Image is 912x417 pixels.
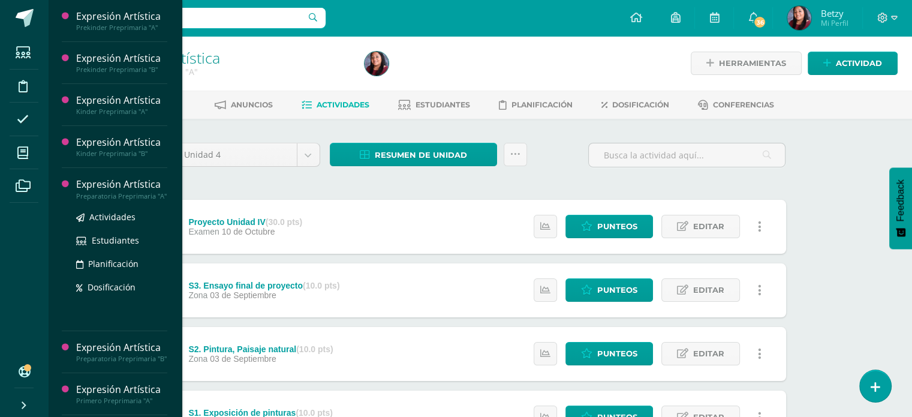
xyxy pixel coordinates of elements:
img: e3ef1c2e9fb4cf0091d72784ffee823d.png [365,52,389,76]
span: Planificación [88,258,139,269]
div: Expresión Artística [76,178,167,191]
span: Punteos [597,343,637,365]
span: Punteos [597,215,637,238]
div: Prekinder Preprimaria 'A' [94,66,350,77]
a: Planificación [499,95,573,115]
input: Busca un usuario... [56,8,326,28]
a: Conferencias [698,95,774,115]
span: Unidad 4 [184,143,288,166]
a: Punteos [565,278,653,302]
a: Expresión ArtísticaPreparatoria Preprimaria "A" [76,178,167,200]
div: Kinder Preprimaria "A" [76,107,167,116]
h1: Expresión Artística [94,49,350,66]
div: S3. Ensayo final de proyecto [188,281,339,290]
span: Betzy [820,7,848,19]
div: Preparatoria Preprimaria "B" [76,355,167,363]
span: Editar [693,279,724,301]
span: Planificación [511,100,573,109]
a: Herramientas [691,52,802,75]
a: Unidad 4 [175,143,320,166]
img: e3ef1c2e9fb4cf0091d72784ffee823d.png [787,6,811,30]
a: Expresión ArtísticaKinder Preprimaria "A" [76,94,167,116]
span: Anuncios [231,100,273,109]
strong: (30.0 pts) [266,217,302,227]
span: Examen [188,227,219,236]
span: Estudiantes [92,235,139,246]
div: Prekinder Preprimaria "A" [76,23,167,32]
a: Actividades [76,210,167,224]
div: Expresión Artística [76,10,167,23]
span: 03 de Septiembre [210,354,276,364]
div: Prekinder Preprimaria "B" [76,65,167,74]
div: Expresión Artística [76,341,167,355]
span: Mi Perfil [820,18,848,28]
a: Punteos [565,215,653,238]
span: Estudiantes [416,100,470,109]
div: Expresión Artística [76,52,167,65]
span: Zona [188,354,207,364]
span: Punteos [597,279,637,301]
div: Expresión Artística [76,136,167,149]
span: Actividades [317,100,369,109]
a: Estudiantes [76,233,167,247]
a: Expresión ArtísticaPrekinder Preprimaria "A" [76,10,167,32]
a: Resumen de unidad [330,143,497,166]
span: Editar [693,215,724,238]
a: Dosificación [76,280,167,294]
div: Expresión Artística [76,94,167,107]
span: Resumen de unidad [375,144,467,166]
a: Actividades [302,95,369,115]
div: Preparatoria Preprimaria "A" [76,192,167,200]
span: Feedback [895,179,906,221]
a: Planificación [76,257,167,271]
div: Primero Preprimaria "A" [76,397,167,405]
div: Expresión Artística [76,383,167,397]
span: Conferencias [713,100,774,109]
a: Dosificación [601,95,669,115]
span: Editar [693,343,724,365]
a: Estudiantes [398,95,470,115]
a: Expresión ArtísticaPrimero Preprimaria "A" [76,383,167,405]
div: Proyecto Unidad IV [188,217,302,227]
input: Busca la actividad aquí... [589,143,785,167]
a: Expresión ArtísticaKinder Preprimaria "B" [76,136,167,158]
span: Actividades [89,211,136,223]
div: S2. Pintura, Paisaje natural [188,344,333,354]
a: Actividad [808,52,898,75]
div: Kinder Preprimaria "B" [76,149,167,158]
button: Feedback - Mostrar encuesta [889,167,912,249]
span: Dosificación [612,100,669,109]
a: Punteos [565,342,653,365]
strong: (10.0 pts) [303,281,339,290]
a: Expresión ArtísticaPreparatoria Preprimaria "B" [76,341,167,363]
span: Actividad [836,52,882,74]
a: Anuncios [215,95,273,115]
span: Herramientas [719,52,786,74]
span: 36 [753,16,766,29]
a: Expresión ArtísticaPrekinder Preprimaria "B" [76,52,167,74]
span: 10 de Octubre [222,227,275,236]
span: Dosificación [88,281,136,293]
span: Zona [188,290,207,300]
strong: (10.0 pts) [296,344,333,354]
span: 03 de Septiembre [210,290,276,300]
